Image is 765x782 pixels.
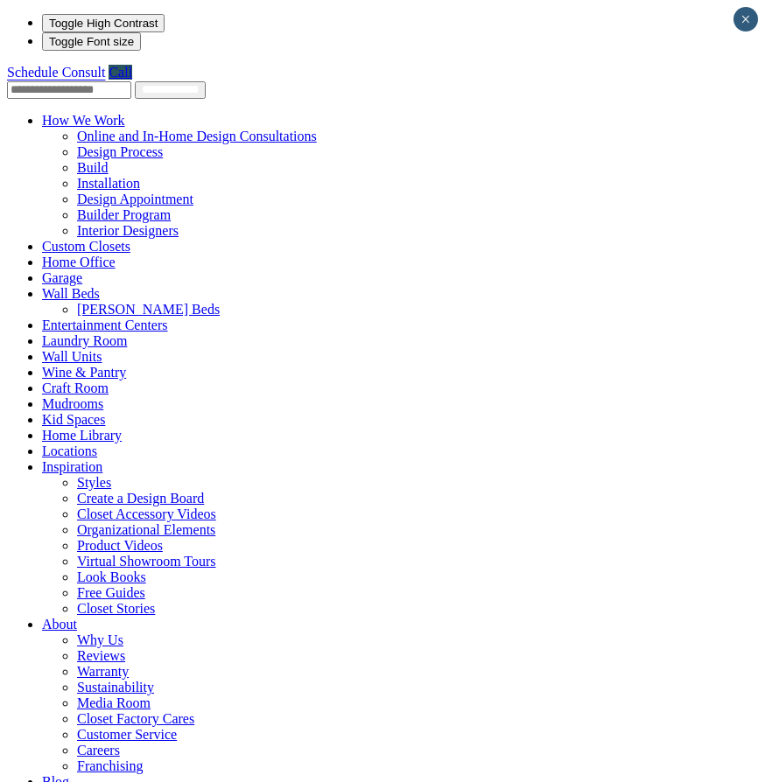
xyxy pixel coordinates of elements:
a: Closet Stories [77,601,155,616]
a: Create a Design Board [77,491,204,506]
a: Wall Units [42,349,102,364]
a: Build [77,160,109,175]
a: Home Office [42,255,116,269]
input: Enter your Zip code [7,81,131,99]
a: Inspiration [42,459,102,474]
button: Toggle Font size [42,32,141,51]
button: Close [733,7,758,31]
a: Design Process [77,144,163,159]
a: Custom Closets [42,239,130,254]
a: Home Library [42,428,122,443]
a: Call [109,65,132,80]
a: Organizational Elements [77,522,215,537]
a: Kid Spaces [42,412,105,427]
a: [PERSON_NAME] Beds [77,302,220,317]
a: Reviews [77,648,125,663]
a: How We Work [42,113,125,128]
a: Warranty [77,664,129,679]
a: Free Guides [77,585,145,600]
button: Toggle High Contrast [42,14,165,32]
a: Installation [77,176,140,191]
a: Builder Program [77,207,171,222]
a: Closet Accessory Videos [77,506,216,521]
a: Styles [77,475,111,490]
a: Interior Designers [77,223,179,238]
a: Laundry Room [42,333,127,348]
a: Product Videos [77,538,163,553]
span: Toggle Font size [49,35,134,48]
a: Craft Room [42,381,109,395]
a: Garage [42,270,82,285]
a: Look Books [77,569,146,584]
a: Online and In-Home Design Consultations [77,129,317,143]
a: Schedule Consult [7,65,105,80]
a: Customer Service [77,727,177,742]
a: Locations [42,443,97,458]
a: Careers [77,743,120,758]
a: Media Room [77,695,151,710]
a: Why Us [77,632,123,647]
a: Wall Beds [42,286,100,301]
a: Closet Factory Cares [77,711,194,726]
a: Design Appointment [77,192,193,206]
a: Wine & Pantry [42,365,126,380]
input: Submit button for Find Location [135,81,206,99]
a: Sustainability [77,680,154,695]
a: Virtual Showroom Tours [77,554,216,569]
a: Franchising [77,758,144,773]
a: Entertainment Centers [42,318,168,332]
a: About [42,617,77,632]
span: Toggle High Contrast [49,17,158,30]
a: Mudrooms [42,396,103,411]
